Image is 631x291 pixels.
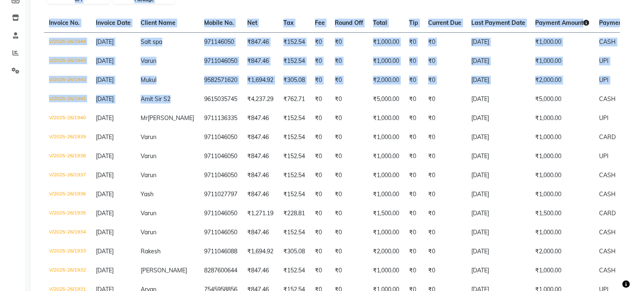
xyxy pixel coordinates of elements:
span: Payment Amount [535,19,589,26]
td: ₹847.46 [242,166,278,185]
span: [DATE] [96,95,114,103]
td: 9711046050 [199,147,242,166]
td: ₹847.46 [242,52,278,71]
td: ₹1,694.92 [242,242,278,261]
span: Total [373,19,387,26]
td: ₹2,000.00 [368,242,404,261]
td: ₹0 [423,71,466,90]
td: ₹0 [404,223,423,242]
td: ₹0 [310,242,330,261]
span: CASH [599,171,616,179]
span: [DATE] [96,38,114,46]
td: V/2025-26/1936 [44,185,91,204]
td: ₹152.54 [278,261,310,280]
td: ₹0 [423,147,466,166]
td: ₹5,000.00 [530,90,594,109]
td: ₹0 [310,204,330,223]
td: V/2025-26/1935 [44,204,91,223]
td: ₹0 [404,32,423,52]
td: ₹1,000.00 [368,52,404,71]
td: ₹0 [423,32,466,52]
td: ₹762.71 [278,90,310,109]
td: V/2025-26/1933 [44,242,91,261]
td: ₹2,000.00 [530,71,594,90]
td: ₹305.08 [278,242,310,261]
td: ₹1,000.00 [530,147,594,166]
span: Invoice Date [96,19,131,26]
td: ₹847.46 [242,261,278,280]
td: ₹1,000.00 [530,109,594,128]
td: ₹0 [330,261,368,280]
span: Rakesh [141,248,161,255]
span: Varun [141,152,156,160]
td: [DATE] [466,32,530,52]
span: Tip [409,19,418,26]
span: [DATE] [96,171,114,179]
td: ₹847.46 [242,185,278,204]
span: [DATE] [96,114,114,122]
td: ₹152.54 [278,109,310,128]
td: 9711046088 [199,242,242,261]
span: Current Due [428,19,461,26]
td: ₹0 [404,204,423,223]
td: ₹1,500.00 [368,204,404,223]
span: Net [247,19,257,26]
td: ₹0 [310,261,330,280]
td: ₹0 [330,185,368,204]
td: V/2025-26/1942 [44,71,91,90]
td: [DATE] [466,90,530,109]
td: V/2025-26/1932 [44,261,91,280]
td: ₹0 [310,90,330,109]
span: Varun [141,133,156,141]
span: Amit Sir S2 [141,95,171,103]
td: ₹1,000.00 [368,261,404,280]
td: ₹1,271.19 [242,204,278,223]
span: Varun [141,171,156,179]
td: ₹0 [330,166,368,185]
td: [DATE] [466,71,530,90]
span: Salt spa [141,38,162,46]
span: Fee [315,19,325,26]
span: [DATE] [96,228,114,236]
td: ₹0 [404,109,423,128]
span: [DATE] [96,248,114,255]
span: CASH [599,267,616,274]
td: ₹0 [404,147,423,166]
td: [DATE] [466,109,530,128]
td: ₹152.54 [278,147,310,166]
td: ₹1,000.00 [368,128,404,147]
td: 9711046050 [199,128,242,147]
td: [DATE] [466,128,530,147]
span: UPI [599,57,609,65]
td: V/2025-26/1937 [44,166,91,185]
td: ₹0 [330,223,368,242]
td: [DATE] [466,166,530,185]
span: [DATE] [96,133,114,141]
td: V/2025-26/1943 [44,52,91,71]
span: [DATE] [96,76,114,84]
td: ₹228.81 [278,204,310,223]
td: ₹0 [310,223,330,242]
td: ₹0 [423,52,466,71]
td: ₹0 [310,166,330,185]
span: CASH [599,190,616,198]
td: ₹0 [310,52,330,71]
td: ₹847.46 [242,128,278,147]
td: ₹1,500.00 [530,204,594,223]
span: Last Payment Date [471,19,525,26]
span: [DATE] [96,57,114,65]
span: CARD [599,133,616,141]
td: ₹0 [423,261,466,280]
td: ₹0 [310,71,330,90]
td: V/2025-26/1934 [44,223,91,242]
span: Yash [141,190,153,198]
span: [DATE] [96,190,114,198]
td: ₹0 [404,90,423,109]
td: ₹1,000.00 [530,32,594,52]
td: 9615035745 [199,90,242,109]
span: [DATE] [96,209,114,217]
td: [DATE] [466,185,530,204]
span: Varun [141,57,156,65]
td: ₹1,000.00 [530,185,594,204]
td: ₹1,000.00 [368,166,404,185]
